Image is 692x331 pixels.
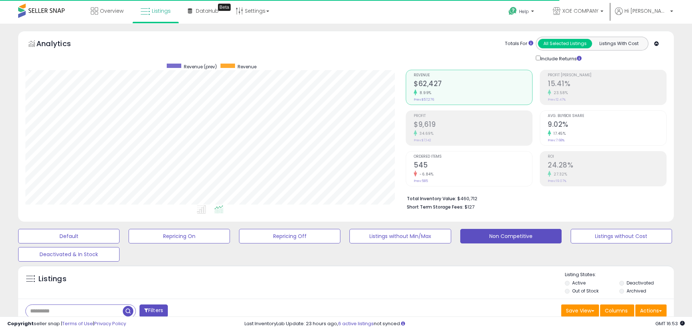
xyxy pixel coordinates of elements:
[7,320,34,327] strong: Copyright
[624,7,668,15] span: Hi [PERSON_NAME]
[152,7,171,15] span: Listings
[551,171,567,177] small: 27.32%
[338,320,374,327] a: 6 active listings
[519,8,529,15] span: Help
[218,4,231,11] div: Tooltip anchor
[407,204,464,210] b: Short Term Storage Fees:
[417,131,433,136] small: 34.69%
[548,161,666,171] h2: 24.28%
[18,229,120,243] button: Default
[635,304,667,317] button: Actions
[571,229,672,243] button: Listings without Cost
[139,304,168,317] button: Filters
[465,203,474,210] span: $127
[548,80,666,89] h2: 15.41%
[244,320,685,327] div: Last InventoryLab Update: 23 hours ago, not synced.
[414,114,532,118] span: Profit
[414,179,428,183] small: Prev: 585
[414,120,532,130] h2: $9,619
[562,7,598,15] span: XOE COMPANY
[538,39,592,48] button: All Selected Listings
[407,194,661,202] li: $460,712
[36,39,85,51] h5: Analytics
[505,40,533,47] div: Totals For
[561,304,599,317] button: Save View
[407,195,456,202] b: Total Inventory Value:
[414,73,532,77] span: Revenue
[414,155,532,159] span: Ordered Items
[605,307,628,314] span: Columns
[600,304,634,317] button: Columns
[548,97,566,102] small: Prev: 12.47%
[417,90,432,96] small: 8.99%
[100,7,124,15] span: Overview
[627,288,646,294] label: Archived
[627,280,654,286] label: Deactivated
[94,320,126,327] a: Privacy Policy
[572,280,586,286] label: Active
[503,1,541,24] a: Help
[655,320,685,327] span: 2025-09-11 16:53 GMT
[39,274,66,284] h5: Listings
[551,131,566,136] small: 17.45%
[460,229,562,243] button: Non Competitive
[592,39,646,48] button: Listings With Cost
[349,229,451,243] button: Listings without Min/Max
[565,271,674,278] p: Listing States:
[414,138,431,142] small: Prev: $7,142
[417,171,433,177] small: -6.84%
[530,54,590,62] div: Include Returns
[548,138,564,142] small: Prev: 7.68%
[239,229,340,243] button: Repricing Off
[548,73,666,77] span: Profit [PERSON_NAME]
[414,161,532,171] h2: 545
[548,179,566,183] small: Prev: 19.07%
[548,155,666,159] span: ROI
[18,247,120,262] button: Deactivated & In Stock
[414,80,532,89] h2: $62,427
[572,288,599,294] label: Out of Stock
[548,114,666,118] span: Avg. Buybox Share
[414,97,434,102] small: Prev: $57,276
[196,7,219,15] span: DataHub
[62,320,93,327] a: Terms of Use
[129,229,230,243] button: Repricing On
[7,320,126,327] div: seller snap | |
[548,120,666,130] h2: 9.02%
[615,7,673,24] a: Hi [PERSON_NAME]
[238,64,256,70] span: Revenue
[184,64,217,70] span: Revenue (prev)
[508,7,517,16] i: Get Help
[551,90,568,96] small: 23.58%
